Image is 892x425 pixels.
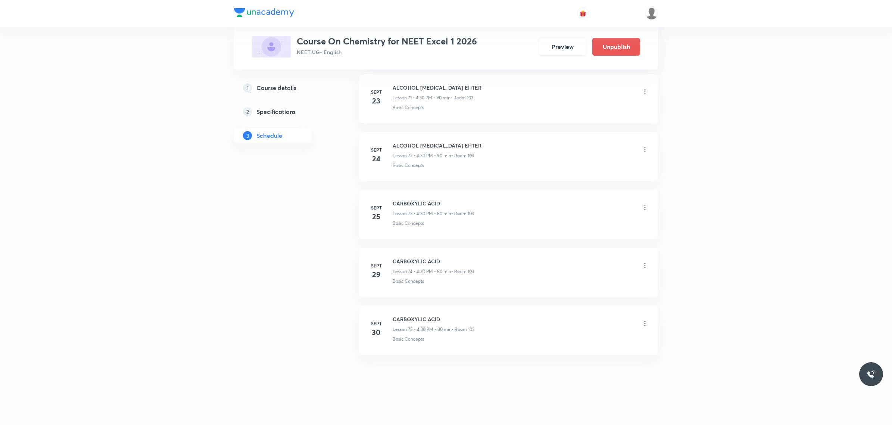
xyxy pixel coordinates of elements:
p: 2 [243,107,252,116]
img: ttu [867,370,876,379]
h5: Schedule [256,131,282,140]
p: • Room 103 [451,152,474,159]
p: • Room 103 [452,326,474,333]
p: 3 [243,131,252,140]
p: Basic Concepts [393,278,424,285]
p: Basic Concepts [393,220,424,227]
p: NEET UG • English [297,48,477,56]
h6: CARBOXYLIC ACID [393,257,474,265]
p: 1 [243,83,252,92]
button: Unpublish [592,38,640,56]
h6: CARBOXYLIC ACID [393,315,474,323]
p: Basic Concepts [393,162,424,169]
h6: Sept [369,204,384,211]
p: Lesson 75 • 4:30 PM • 80 min [393,326,452,333]
button: avatar [577,7,589,19]
p: Lesson 72 • 4:30 PM • 90 min [393,152,451,159]
p: Basic Concepts [393,104,424,111]
p: Lesson 71 • 4:30 PM • 90 min [393,94,450,101]
img: 3CEAC2E4-5E59-44A5-80F4-5E81ACD48FD5_plus.png [252,36,291,58]
img: Company Logo [234,8,294,17]
h6: Sept [369,146,384,153]
h3: Course On Chemistry for NEET Excel 1 2026 [297,36,477,47]
p: Lesson 74 • 4:30 PM • 80 min [393,268,451,275]
h6: Sept [369,320,384,327]
h6: ALCOHOL [MEDICAL_DATA] EHTER [393,84,481,91]
h4: 30 [369,327,384,338]
p: • Room 103 [450,94,473,101]
p: Basic Concepts [393,336,424,342]
h6: Sept [369,89,384,95]
p: • Room 103 [451,268,474,275]
h4: 25 [369,211,384,222]
h6: CARBOXYLIC ACID [393,199,474,207]
img: avatar [580,10,586,17]
h5: Specifications [256,107,296,116]
h6: Sept [369,262,384,269]
h6: ALCOHOL [MEDICAL_DATA] EHTER [393,142,481,149]
a: 1Course details [234,80,336,95]
a: 2Specifications [234,104,336,119]
a: Company Logo [234,8,294,19]
p: • Room 103 [451,210,474,217]
img: UNACADEMY [645,7,658,20]
p: Lesson 73 • 4:30 PM • 80 min [393,210,451,217]
button: Preview [539,38,586,56]
h5: Course details [256,83,296,92]
h4: 23 [369,95,384,106]
h4: 24 [369,153,384,164]
h4: 29 [369,269,384,280]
